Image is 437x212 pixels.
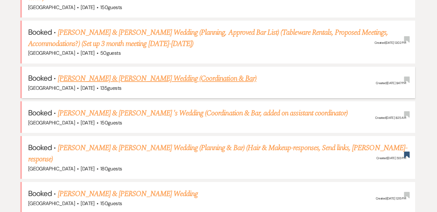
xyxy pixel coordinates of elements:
a: [PERSON_NAME] & [PERSON_NAME] Wedding [58,188,198,199]
span: [DATE] [81,119,94,126]
span: [GEOGRAPHIC_DATA] [28,165,75,172]
span: Booked [28,189,52,198]
span: [DATE] [81,165,94,172]
span: 135 guests [100,85,121,91]
span: Created: [DATE] 8:25 AM [375,116,406,120]
span: [DATE] [81,85,94,91]
span: Booked [28,73,52,83]
span: 150 guests [100,200,122,207]
a: [PERSON_NAME] & [PERSON_NAME] Wedding (Coordination & Bar) [58,73,256,84]
span: 150 guests [100,4,122,11]
span: Created: [DATE] 12:15 PM [376,196,406,200]
span: [GEOGRAPHIC_DATA] [28,119,75,126]
span: [GEOGRAPHIC_DATA] [28,200,75,207]
span: Booked [28,27,52,37]
a: [PERSON_NAME] & [PERSON_NAME] Wedding (Planning & Bar) (Hair & Makeup-responses, Send links, [PER... [28,142,407,165]
span: Booked [28,143,52,152]
span: [GEOGRAPHIC_DATA] [28,50,75,56]
span: Created: [DATE] 5:13 PM [376,156,406,160]
span: Booked [28,108,52,118]
span: 150 guests [100,119,122,126]
span: Created: [DATE] 12:02 PM [375,41,406,45]
a: [PERSON_NAME] & [PERSON_NAME] 's Wedding (Coordination & Bar, added on assistant coordinator) [58,108,348,119]
span: [GEOGRAPHIC_DATA] [28,4,75,11]
span: 180 guests [100,165,122,172]
span: 50 guests [100,50,121,56]
span: [DATE] [81,4,94,11]
span: [GEOGRAPHIC_DATA] [28,85,75,91]
span: [DATE] [81,200,94,207]
span: Created: [DATE] 9:47 PM [376,81,406,85]
a: [PERSON_NAME] & [PERSON_NAME] Wedding (Planning, Approved Bar List) (Tableware Rentals, Proposed ... [28,27,388,49]
span: [DATE] [81,50,94,56]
